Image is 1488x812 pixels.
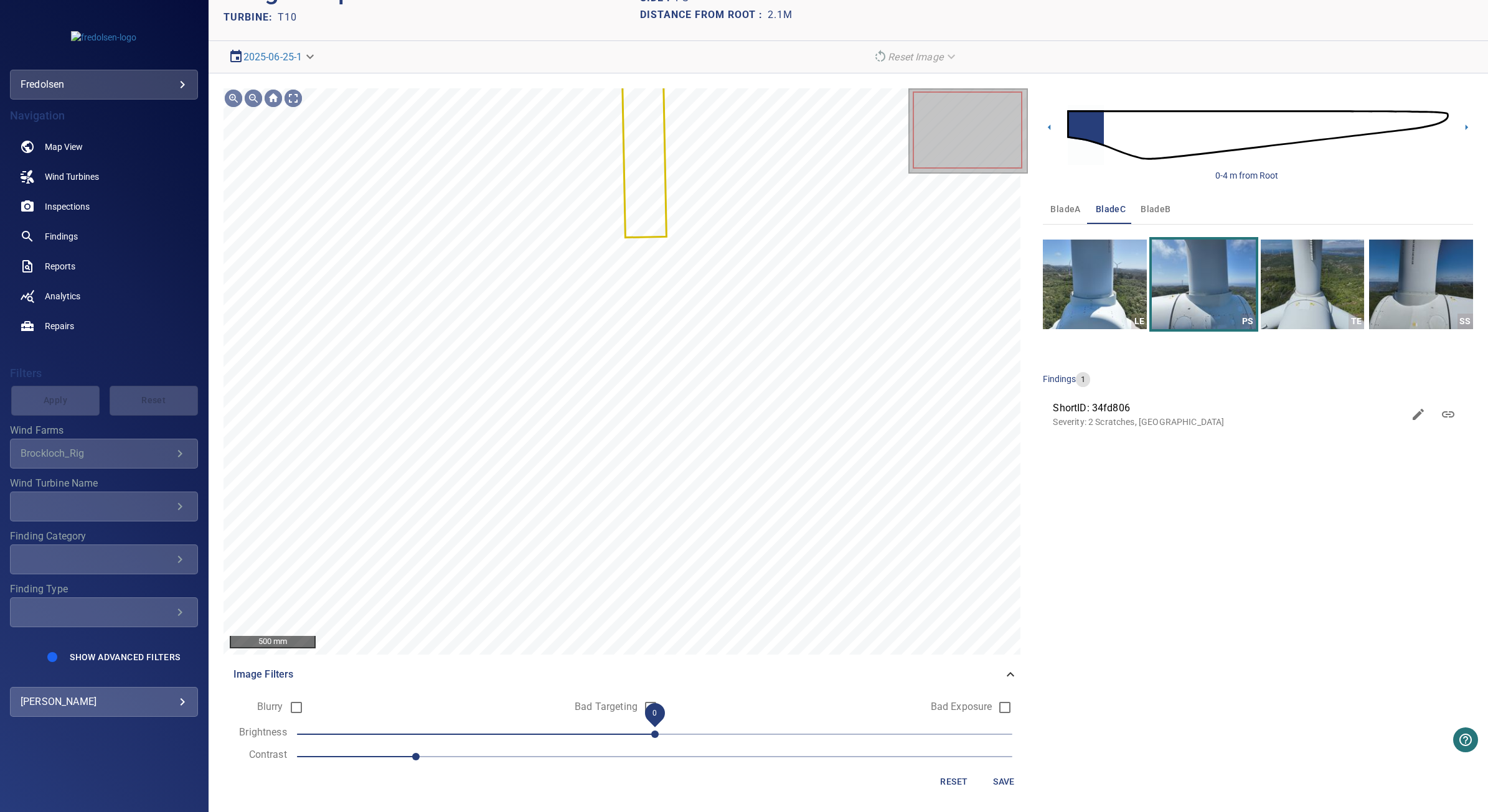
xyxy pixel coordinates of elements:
[10,439,198,469] div: Wind Farms
[1043,240,1147,329] a: LE
[10,281,198,311] a: analytics noActive
[10,192,198,222] a: inspections noActive
[243,51,303,63] a: 2025-06-25-1
[989,774,1019,790] span: Save
[224,750,287,760] label: Contrast
[934,770,974,793] button: Reset
[10,110,198,122] h4: Navigation
[939,774,969,790] span: Reset
[1131,314,1147,329] div: LE
[1053,416,1403,428] p: Severity: 2 Scratches, [GEOGRAPHIC_DATA]
[70,652,180,662] span: Show Advanced Filters
[1152,240,1256,329] a: PS
[1457,314,1473,329] div: SS
[1067,89,1449,181] img: d
[224,11,278,23] h2: TURBINE:
[1053,401,1403,416] span: ShortID: 34fd806
[21,75,187,95] div: fredolsen
[568,702,638,712] label: Bad Targeting
[21,447,172,459] div: Brockloch_Rig
[71,31,136,44] img: fredolsen-logo
[1215,169,1278,182] div: 0-4 m from Root
[233,667,1004,682] span: Image Filters
[10,222,198,251] a: findings noActive
[652,709,657,717] span: 0
[640,9,768,21] h1: Distance from root :
[10,367,198,380] h4: Filters
[1096,202,1126,217] span: bladeC
[10,478,198,488] label: Wind Turbine Name
[1141,202,1170,217] span: bladeB
[922,702,992,712] label: Bad Exposure
[45,230,78,243] span: Findings
[45,200,90,213] span: Inspections
[768,9,793,21] h1: 2.1m
[21,692,187,712] div: [PERSON_NAME]
[1369,240,1473,329] a: SS
[10,311,198,341] a: repairs noActive
[10,597,198,627] div: Finding Type
[10,492,198,521] div: Wind Turbine Name
[10,584,198,594] label: Finding Type
[10,132,198,162] a: map noActive
[45,260,75,273] span: Reports
[984,770,1024,793] button: Save
[263,88,283,108] img: Go home
[45,290,80,302] span: Analytics
[1043,374,1076,384] span: findings
[1050,202,1080,217] span: bladeA
[283,88,303,108] img: Toggle full page
[45,170,99,183] span: Wind Turbines
[45,320,74,332] span: Repairs
[1240,314,1256,329] div: PS
[62,647,187,667] button: Show Advanced Filters
[10,426,198,436] label: Wind Farms
[1261,240,1365,329] a: TE
[224,88,243,108] img: Zoom in
[1349,314,1364,329] div: TE
[10,251,198,281] a: reports noActive
[10,544,198,574] div: Finding Category
[10,162,198,192] a: windturbines noActive
[278,11,297,23] h2: T10
[214,702,283,712] label: Blurry
[868,46,963,68] div: Reset Image
[10,531,198,541] label: Finding Category
[243,88,263,108] img: Zoom out
[888,51,943,63] em: Reset Image
[224,660,1029,689] div: Image Filters
[224,727,287,737] label: Brightness
[224,46,323,68] div: 2025-06-25-1
[10,70,198,100] div: fredolsen
[45,141,83,153] span: Map View
[1076,374,1090,386] span: 1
